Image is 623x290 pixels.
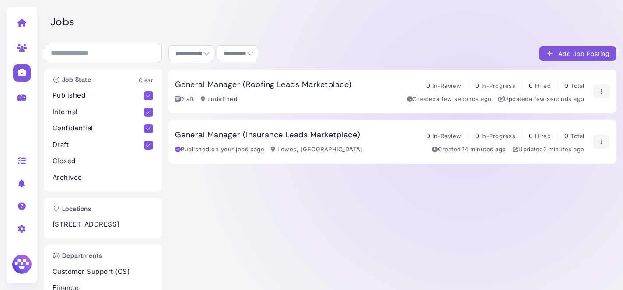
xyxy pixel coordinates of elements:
h3: General Manager (Insurance Leads Marketplace) [175,130,360,140]
p: Internal [52,107,144,117]
h3: General Manager (Roofing Leads Marketplace) [175,80,352,90]
span: Hired [535,82,551,89]
span: 0 [564,82,568,89]
h3: Departments [48,252,106,259]
span: 0 [564,132,568,140]
time: Aug 13, 2025 [543,146,584,153]
div: Lewes, [GEOGRAPHIC_DATA] [271,145,363,154]
div: Created [407,95,492,104]
span: In-Review [432,82,461,89]
time: Aug 13, 2025 [461,146,506,153]
p: Archived [52,173,153,183]
span: 0 [475,132,479,140]
span: 0 [426,82,430,89]
span: In-Progress [481,133,515,140]
h2: Jobs [50,16,616,28]
p: Draft [52,140,144,150]
p: Published [52,91,144,101]
span: 0 [426,132,430,140]
p: [STREET_ADDRESS] [52,220,153,230]
div: Published on your jobs page [175,145,264,154]
p: Closed [52,156,153,166]
div: undefined [201,95,237,104]
p: Customer Support (CS) [52,267,153,277]
span: Total [570,133,584,140]
span: In-Review [432,133,461,140]
div: Created [432,145,506,154]
div: Updated [498,95,584,104]
span: In-Progress [481,82,515,89]
div: Updated [513,145,584,154]
p: Confidential [52,123,144,133]
span: Hired [535,133,551,140]
span: 0 [475,82,479,89]
img: Megan [11,253,33,275]
span: 0 [529,82,533,89]
h3: Locations [48,205,95,213]
button: Add Job Posting [539,46,616,61]
a: Clear [139,77,153,84]
span: Total [570,82,584,89]
time: Aug 13, 2025 [529,95,584,102]
span: 0 [529,132,533,140]
div: Draft [175,95,194,104]
div: Add Job Posting [546,49,609,58]
h3: Job State [48,76,95,84]
time: Aug 13, 2025 [436,95,492,102]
